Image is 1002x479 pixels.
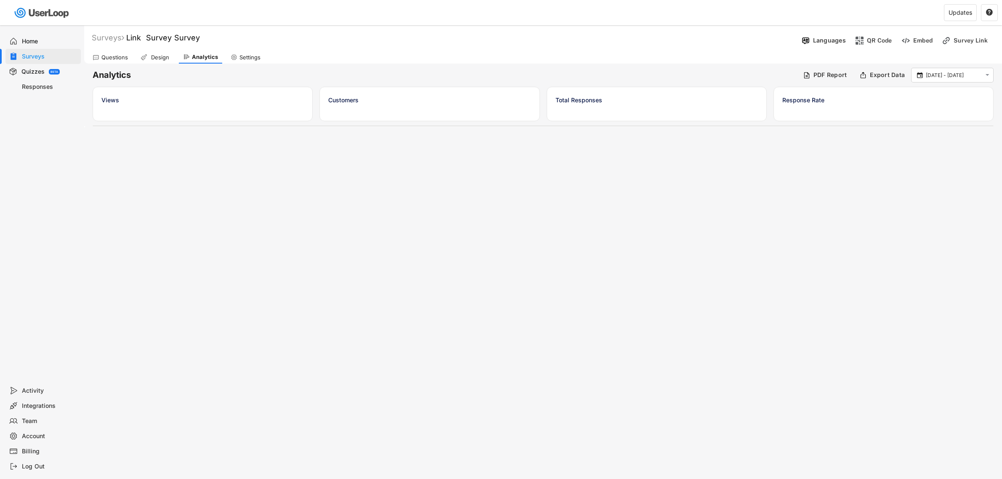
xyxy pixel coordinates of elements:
div: QR Code [867,37,892,44]
img: EmbedMinor.svg [901,36,910,45]
div: PDF Report [813,71,847,79]
div: Home [22,37,77,45]
div: Team [22,417,77,425]
div: BETA [50,70,58,73]
div: Integrations [22,402,77,410]
div: Settings [239,54,260,61]
div: Views [101,96,304,104]
button:  [986,9,993,16]
input: Select Date Range [926,71,981,80]
div: Log Out [22,463,77,471]
div: Quizzes [21,68,45,76]
img: LinkMinor.svg [942,36,951,45]
div: Updates [949,10,972,16]
div: Surveys [22,53,77,61]
div: Billing [22,447,77,455]
button:  [983,72,991,79]
h6: Analytics [93,69,797,81]
div: Total Responses [555,96,758,104]
div: Embed [913,37,933,44]
img: ShopcodesMajor.svg [855,36,864,45]
div: Responses [22,83,77,91]
div: Activity [22,387,77,395]
div: Languages [813,37,846,44]
div: Export Data [870,71,905,79]
img: userloop-logo-01.svg [13,4,72,21]
text:  [986,72,989,79]
div: Analytics [192,53,218,61]
text:  [986,8,993,16]
div: Customers [328,96,531,104]
div: Survey Link [954,37,996,44]
div: Questions [101,54,128,61]
div: Account [22,432,77,440]
div: Surveys [92,33,124,43]
text:  [917,71,923,79]
div: Response Rate [782,96,985,104]
img: Language%20Icon.svg [801,36,810,45]
div: Design [149,54,170,61]
font: Link Survey Survey [126,33,200,42]
button:  [916,72,924,79]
